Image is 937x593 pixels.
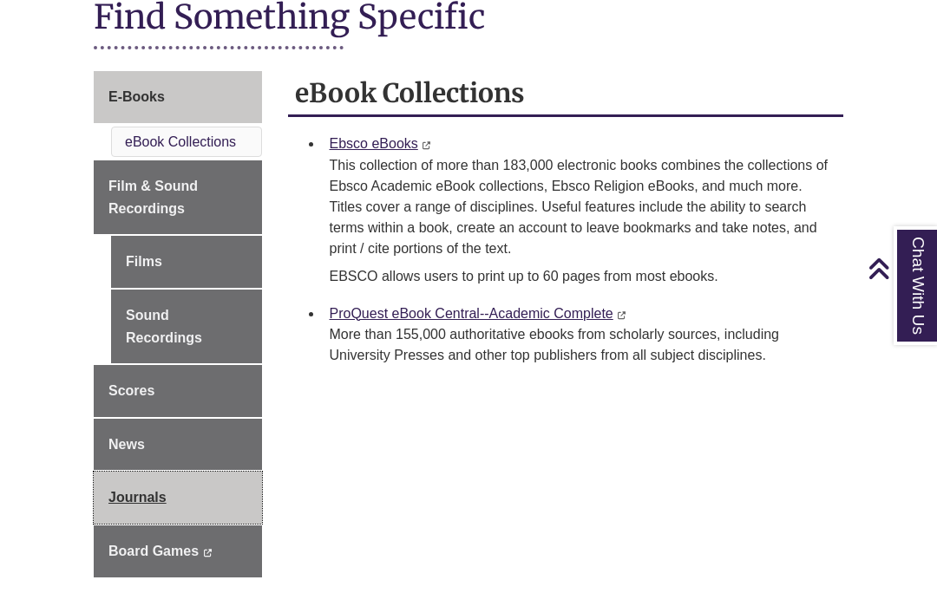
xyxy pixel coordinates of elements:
div: More than 155,000 authoritative ebooks from scholarly sources, including University Presses and o... [330,324,830,366]
span: Board Games [108,544,199,558]
a: eBook Collections [125,134,236,149]
div: This collection of more than 183,000 electronic books combines the collections of Ebsco Academic ... [330,155,830,259]
i: This link opens in a new window [617,311,626,319]
span: E-Books [108,89,165,104]
span: News [108,437,145,452]
i: This link opens in a new window [422,141,431,149]
h2: eBook Collections [288,71,844,117]
a: Films [111,236,262,288]
a: ProQuest eBook Central--Academic Complete [330,306,613,321]
i: This link opens in a new window [203,549,213,557]
a: News [94,419,262,471]
a: Ebsco eBooks [330,136,418,151]
span: Journals [108,490,167,505]
a: Scores [94,365,262,417]
a: Back to Top [868,257,933,280]
a: E-Books [94,71,262,123]
a: Board Games [94,525,262,577]
div: Guide Page Menu [94,71,262,577]
a: Journals [94,472,262,524]
span: Film & Sound Recordings [108,179,198,216]
a: Sound Recordings [111,290,262,363]
p: EBSCO allows users to print up to 60 pages from most ebooks. [330,266,837,287]
a: Film & Sound Recordings [94,160,262,234]
span: Scores [108,383,154,398]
